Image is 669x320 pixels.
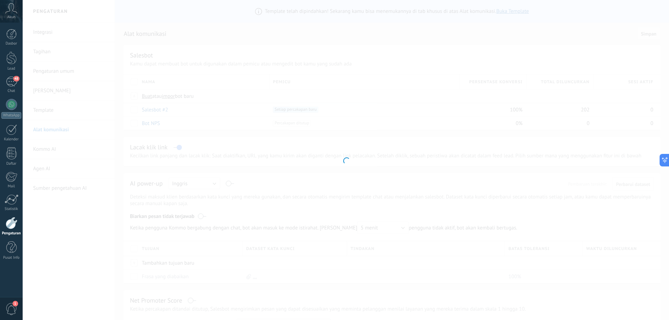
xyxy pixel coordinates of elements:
[1,41,22,46] div: Dasbor
[1,162,22,166] div: Daftar
[13,301,18,306] span: 1
[1,231,22,236] div: Pengaturan
[1,89,22,93] div: Chat
[7,15,16,19] span: Akun
[13,76,19,81] span: 48
[1,256,22,260] div: Pusat Info
[1,207,22,211] div: Statistik
[1,184,22,189] div: Mail
[1,67,22,71] div: Lead
[1,137,22,142] div: Kalender
[1,112,21,119] div: WhatsApp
